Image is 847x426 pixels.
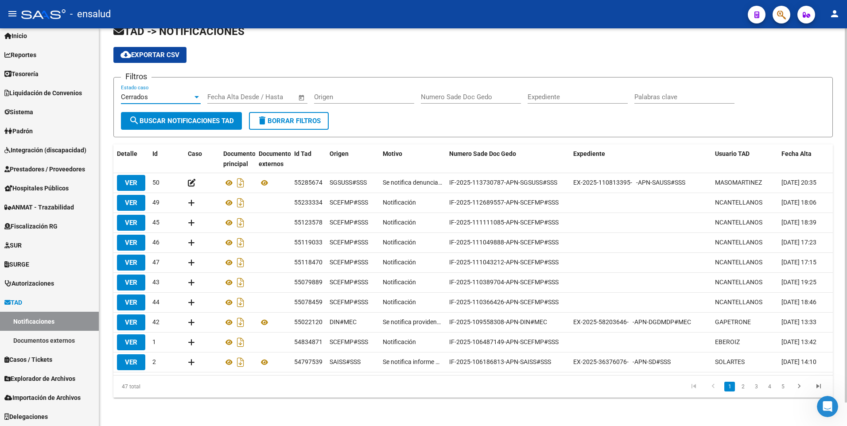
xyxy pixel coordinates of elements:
span: 43 [152,279,159,286]
i: Descargar documento [235,275,246,290]
span: [DATE] 18:39 [781,219,816,226]
span: Casos / Tickets [4,355,52,364]
mat-icon: delete [257,115,268,126]
span: EX-2025-58203646- -APN-DGDMDP#MEC [573,318,691,325]
span: Buscar Notificaciones TAD [129,117,234,125]
span: Autorizaciones [4,279,54,288]
span: 45 [152,219,159,226]
a: 3 [751,382,762,391]
span: TAD [4,298,22,307]
span: IF-2025-111049888-APN-SCEFMP#SSS [449,239,559,246]
span: DIN#MEC [330,318,357,325]
span: IF-2025-109558308-APN-DIN#MEC [449,318,547,325]
span: Detalle [117,150,137,157]
button: VER [117,255,145,271]
span: 1 [152,338,156,345]
div: 47 total [113,376,256,398]
datatable-header-cell: Fecha Alta [778,144,835,174]
span: 49 [152,199,159,206]
a: 5 [777,382,788,391]
span: SCEFMP#SSS [330,239,368,246]
a: 4 [764,382,775,391]
span: Liquidación de Convenios [4,88,82,98]
span: 55078459 [294,298,322,306]
mat-icon: person [829,8,840,19]
input: Fecha fin [251,93,294,101]
i: Descargar documento [235,315,246,329]
span: [DATE] 13:42 [781,338,816,345]
datatable-header-cell: Motivo [379,144,446,174]
datatable-header-cell: Id Tad [291,144,326,174]
span: [DATE] 17:23 [781,239,816,246]
i: Descargar documento [235,176,246,190]
li: page 3 [750,379,763,394]
span: 2 [152,358,156,365]
span: SCEFMP#SSS [330,199,368,206]
span: Borrar Filtros [257,117,321,125]
li: page 4 [763,379,776,394]
span: - ensalud [70,4,111,24]
span: EX-2025-110813395- -APN-SAUSS#SSS [573,179,685,186]
span: Explorador de Archivos [4,374,75,383]
i: Descargar documento [235,216,246,230]
a: go to next page [791,382,808,391]
span: VER [125,259,137,267]
span: Fiscalización RG [4,221,58,231]
a: go to first page [685,382,702,391]
mat-icon: menu [7,8,18,19]
button: Exportar CSV [113,47,186,63]
span: Fecha Alta [781,150,812,157]
span: NCANTELLANOS [715,199,762,206]
span: Sistema [4,107,33,117]
span: 55233334 [294,199,322,206]
span: SCEFMP#SSS [330,259,368,266]
span: 54797539 [294,358,322,365]
button: VER [117,235,145,251]
span: [DATE] 20:35 [781,179,816,186]
span: EX-2025-36376076- -APN-SD#SSS [573,358,671,365]
span: SAISS#SSS [330,358,361,365]
button: VER [117,294,145,310]
span: [DATE] 18:46 [781,298,816,306]
span: Se notifica providencia. [383,317,442,327]
button: VER [117,175,145,191]
span: Reportes [4,50,36,60]
span: 46 [152,239,159,246]
span: IF-2025-106487149-APN-SCEFMP#SSS [449,338,559,345]
span: NCANTELLANOS [715,239,762,246]
span: [DATE] 13:33 [781,318,816,325]
button: VER [117,195,145,211]
span: Notificación [383,257,416,267]
span: SURGE [4,259,29,269]
button: VER [117,334,145,350]
span: Delegaciones [4,412,48,422]
i: Descargar documento [235,335,246,349]
span: IF-2025-111043212-APN-SCEFMP#SSS [449,259,559,266]
input: Fecha inicio [207,93,243,101]
span: Notificación [383,277,416,287]
span: SOLARTES [715,358,745,365]
span: 55123578 [294,219,322,226]
span: Id Tad [294,150,311,157]
span: MASOMARTINEZ [715,179,762,186]
span: VER [125,279,137,287]
span: 55022120 [294,318,322,325]
span: Notificación [383,297,416,307]
span: Padrón [4,126,33,136]
span: VER [125,219,137,227]
span: Notificación [383,237,416,248]
button: VER [117,215,145,231]
span: Notificación [383,337,416,347]
span: 44 [152,298,159,306]
span: TAD -> NOTIFICACIONES [113,25,245,38]
button: Buscar Notificaciones TAD [121,112,242,130]
span: NCANTELLANOS [715,259,762,266]
span: Hospitales Públicos [4,183,69,193]
span: Expediente [573,150,605,157]
span: NCANTELLANOS [715,298,762,306]
span: Se notifica informe en orden 3 y 24. [383,357,442,367]
span: EBEROIZ [715,338,740,345]
span: 47 [152,259,159,266]
li: page 1 [723,379,736,394]
span: VER [125,318,137,326]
